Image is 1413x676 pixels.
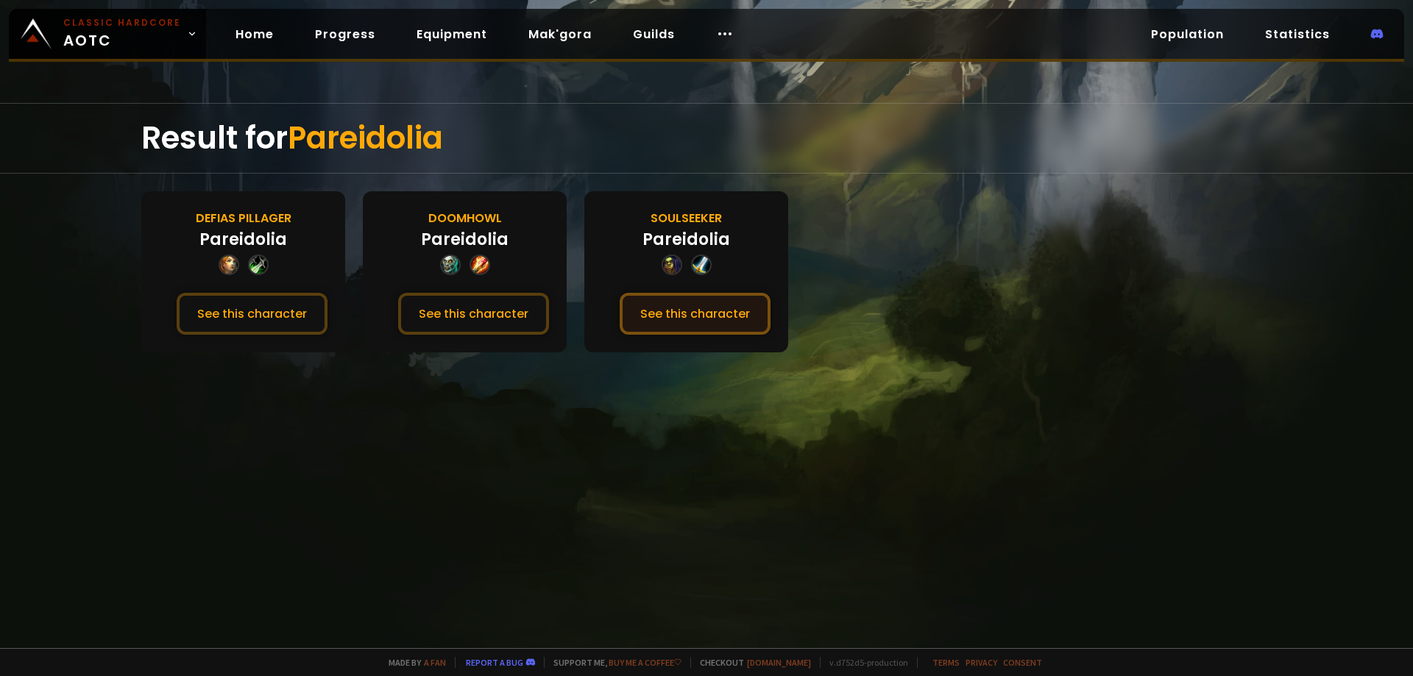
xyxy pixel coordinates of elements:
[820,657,908,668] span: v. d752d5 - production
[424,657,446,668] a: a fan
[1253,19,1342,49] a: Statistics
[1003,657,1042,668] a: Consent
[177,293,327,335] button: See this character
[747,657,811,668] a: [DOMAIN_NAME]
[642,227,730,252] div: Pareidolia
[199,227,287,252] div: Pareidolia
[196,209,291,227] div: Defias Pillager
[966,657,997,668] a: Privacy
[9,9,206,59] a: Classic HardcoreAOTC
[288,116,443,160] span: Pareidolia
[690,657,811,668] span: Checkout
[609,657,681,668] a: Buy me a coffee
[141,104,1272,173] div: Result for
[63,16,181,51] span: AOTC
[544,657,681,668] span: Support me,
[303,19,387,49] a: Progress
[651,209,722,227] div: Soulseeker
[466,657,523,668] a: Report a bug
[398,293,549,335] button: See this character
[224,19,286,49] a: Home
[620,293,771,335] button: See this character
[380,657,446,668] span: Made by
[1139,19,1236,49] a: Population
[517,19,603,49] a: Mak'gora
[932,657,960,668] a: Terms
[621,19,687,49] a: Guilds
[428,209,502,227] div: Doomhowl
[421,227,509,252] div: Pareidolia
[63,16,181,29] small: Classic Hardcore
[405,19,499,49] a: Equipment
